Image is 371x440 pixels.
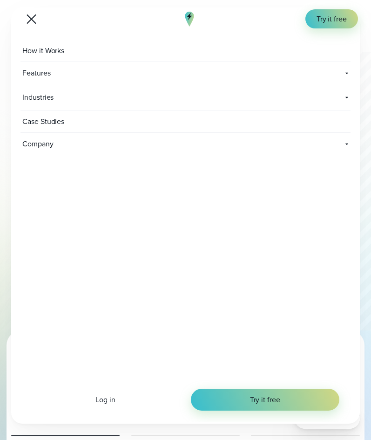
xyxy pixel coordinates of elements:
[95,394,115,405] span: Log in
[20,62,179,84] span: Features
[20,40,68,62] span: How it Works
[20,110,351,133] a: Case Studies
[20,86,296,108] span: Industries
[250,394,280,405] span: Try it free
[20,40,351,62] a: How it Works
[20,133,112,155] span: Company
[20,110,68,132] span: Case Studies
[191,389,339,411] a: Try it free
[32,394,180,405] a: Log in
[317,14,347,24] span: Try it free
[305,9,358,28] a: Try it free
